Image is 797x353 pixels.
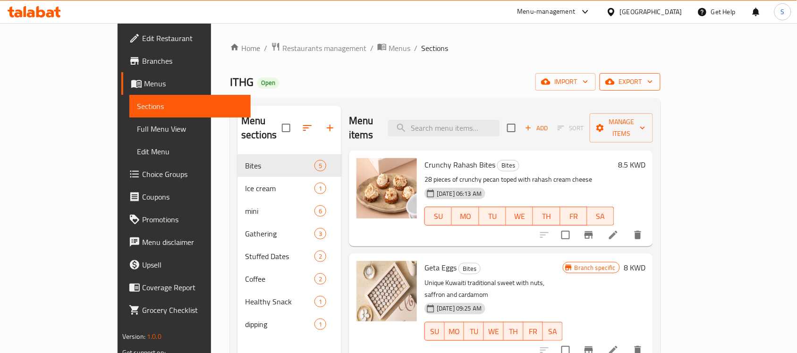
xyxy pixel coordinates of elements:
span: Geta Eggs [424,261,457,275]
span: Add [524,123,549,134]
span: Bites [245,160,314,171]
span: TU [468,325,480,338]
button: SA [543,322,563,341]
span: Branch specific [571,263,619,272]
button: TU [479,207,506,226]
button: TH [504,322,524,341]
span: dipping [245,319,314,330]
span: Coupons [142,191,243,202]
div: Healthy Snack1 [237,290,341,313]
span: Gathering [245,228,314,239]
img: Geta Eggs [356,261,417,321]
div: items [314,228,326,239]
span: WE [510,210,529,223]
button: SU [424,207,452,226]
span: Manage items [597,116,645,140]
button: TU [464,322,484,341]
span: Select all sections [276,118,296,138]
img: Crunchy Rahash Bites [356,158,417,219]
h2: Menu sections [241,114,282,142]
button: MO [445,322,465,341]
span: 2 [315,275,326,284]
a: Branches [121,50,251,72]
span: Choice Groups [142,168,243,180]
span: Grocery Checklist [142,304,243,316]
span: FR [527,325,540,338]
nav: breadcrumb [230,42,661,54]
span: S [781,7,785,17]
span: SU [429,210,448,223]
span: SU [429,325,441,338]
a: Promotions [121,208,251,231]
span: mini [245,205,314,217]
span: export [607,76,653,88]
span: SA [591,210,610,223]
span: Full Menu View [137,123,243,134]
button: WE [484,322,504,341]
button: Add [521,121,551,135]
span: import [543,76,588,88]
span: MO [456,210,475,223]
button: Manage items [590,113,653,143]
div: Ice cream [245,183,314,194]
span: Bites [459,263,480,274]
span: [DATE] 09:25 AM [433,304,485,313]
button: TH [533,207,560,226]
span: Select section first [551,121,590,135]
div: [GEOGRAPHIC_DATA] [620,7,682,17]
span: 1 [315,297,326,306]
div: Open [257,77,279,89]
span: WE [488,325,500,338]
div: Gathering3 [237,222,341,245]
p: 28 pieces of crunchy pecan toped with rahash cream cheese [424,174,614,185]
div: Ice cream1 [237,177,341,200]
span: Upsell [142,259,243,270]
span: 1 [315,184,326,193]
div: items [314,273,326,285]
a: Grocery Checklist [121,299,251,321]
div: items [314,296,326,307]
a: Edit menu item [608,229,619,241]
div: items [314,319,326,330]
li: / [370,42,373,54]
button: FR [560,207,587,226]
span: TH [508,325,520,338]
div: items [314,160,326,171]
div: mini6 [237,200,341,222]
span: Menu disclaimer [142,236,243,248]
span: 1.0.0 [147,330,161,343]
a: Upsell [121,253,251,276]
span: 2 [315,252,326,261]
a: Choice Groups [121,163,251,185]
div: items [314,205,326,217]
span: Add item [521,121,551,135]
button: SA [587,207,614,226]
a: Menu disclaimer [121,231,251,253]
div: Bites [458,263,481,274]
a: Full Menu View [129,118,251,140]
span: Menus [144,78,243,89]
a: Coverage Report [121,276,251,299]
span: FR [564,210,584,223]
a: Edit Restaurant [121,27,251,50]
span: MO [449,325,461,338]
span: Version: [122,330,145,343]
span: Menus [389,42,410,54]
button: SU [424,322,445,341]
div: Coffee [245,273,314,285]
li: / [414,42,417,54]
span: Stuffed Dates [245,251,314,262]
span: Select to update [556,225,576,245]
button: Branch-specific-item [577,224,600,246]
a: Coupons [121,185,251,208]
span: Restaurants management [282,42,366,54]
span: Sections [421,42,448,54]
a: Menus [377,42,410,54]
span: 6 [315,207,326,216]
li: / [264,42,267,54]
span: 5 [315,161,326,170]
